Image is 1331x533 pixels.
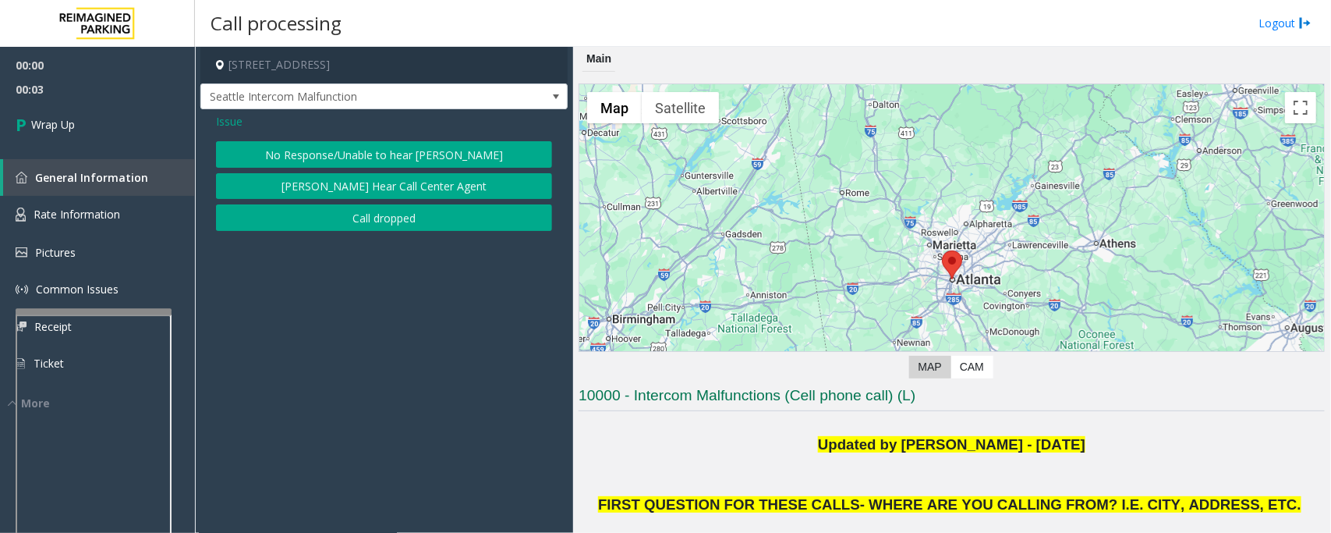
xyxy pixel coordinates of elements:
[909,356,951,378] label: Map
[31,116,75,133] span: Wrap Up
[16,208,26,222] img: 'icon'
[598,496,1301,513] span: FIRST QUESTION FOR THESE CALLS- WHERE ARE YOU CALLING FROM? I.E. CITY, ADDRESS, ETC.
[1299,15,1312,31] img: logout
[1285,92,1316,123] button: Toggle fullscreen view
[8,395,195,411] div: More
[16,247,27,258] img: 'icon'
[216,173,552,200] button: [PERSON_NAME] Hear Call Center Agent
[35,170,148,185] span: General Information
[216,141,552,168] button: No Response/Unable to hear [PERSON_NAME]
[36,282,119,297] span: Common Issues
[818,436,1085,453] b: Updated by [PERSON_NAME] - [DATE]
[3,159,195,196] a: General Information
[1258,15,1312,31] a: Logout
[34,207,120,222] span: Rate Information
[216,113,242,130] span: Issue
[587,92,642,123] button: Show street map
[942,251,962,279] div: 154 Peachtree Street Southwest, Atlanta, GA
[16,283,28,296] img: 'icon'
[582,47,615,72] div: Main
[579,386,1325,411] h3: 10000 - Intercom Malfunctions (Cell phone call) (L)
[200,47,568,84] h4: [STREET_ADDRESS]
[16,172,27,183] img: 'icon'
[216,204,552,231] button: Call dropped
[203,4,349,42] h3: Call processing
[950,356,993,378] label: CAM
[201,84,494,109] span: Seattle Intercom Malfunction
[35,245,76,260] span: Pictures
[642,92,719,123] button: Show satellite imagery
